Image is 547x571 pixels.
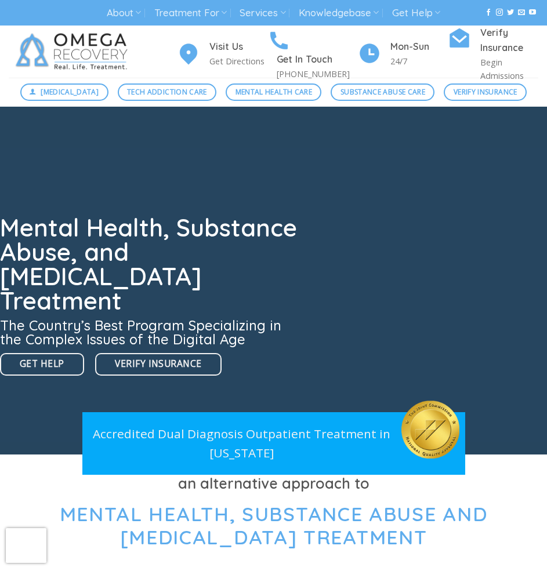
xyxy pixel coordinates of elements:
[331,83,434,101] a: Substance Abuse Care
[277,52,358,67] h4: Get In Touch
[480,26,538,56] h4: Verify Insurance
[95,353,221,376] a: Verify Insurance
[340,86,425,97] span: Substance Abuse Care
[209,39,267,54] h4: Visit Us
[392,2,440,24] a: Get Help
[390,54,448,68] p: 24/7
[60,501,488,550] span: Mental Health, Substance Abuse and [MEDICAL_DATA] Treatment
[20,357,64,371] span: Get Help
[299,2,379,24] a: Knowledgebase
[529,9,536,17] a: Follow on YouTube
[115,357,201,371] span: Verify Insurance
[118,83,217,101] a: Tech Addiction Care
[518,9,525,17] a: Send us an email
[127,86,207,97] span: Tech Addiction Care
[154,2,227,24] a: Treatment For
[267,27,358,81] a: Get In Touch [PHONE_NUMBER]
[209,54,267,68] p: Get Directions
[9,26,139,78] img: Omega Recovery
[41,86,99,97] span: [MEDICAL_DATA]
[107,2,141,24] a: About
[177,39,267,68] a: Visit Us Get Directions
[454,86,517,97] span: Verify Insurance
[496,9,503,17] a: Follow on Instagram
[485,9,492,17] a: Follow on Facebook
[448,26,538,82] a: Verify Insurance Begin Admissions
[9,472,538,495] h3: an alternative approach to
[444,83,527,101] a: Verify Insurance
[480,56,538,82] p: Begin Admissions
[20,83,108,101] a: [MEDICAL_DATA]
[507,9,514,17] a: Follow on Twitter
[277,67,358,81] p: [PHONE_NUMBER]
[82,424,401,463] p: Accredited Dual Diagnosis Outpatient Treatment in [US_STATE]
[226,83,321,101] a: Mental Health Care
[390,39,448,54] h4: Mon-Sun
[240,2,285,24] a: Services
[236,86,312,97] span: Mental Health Care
